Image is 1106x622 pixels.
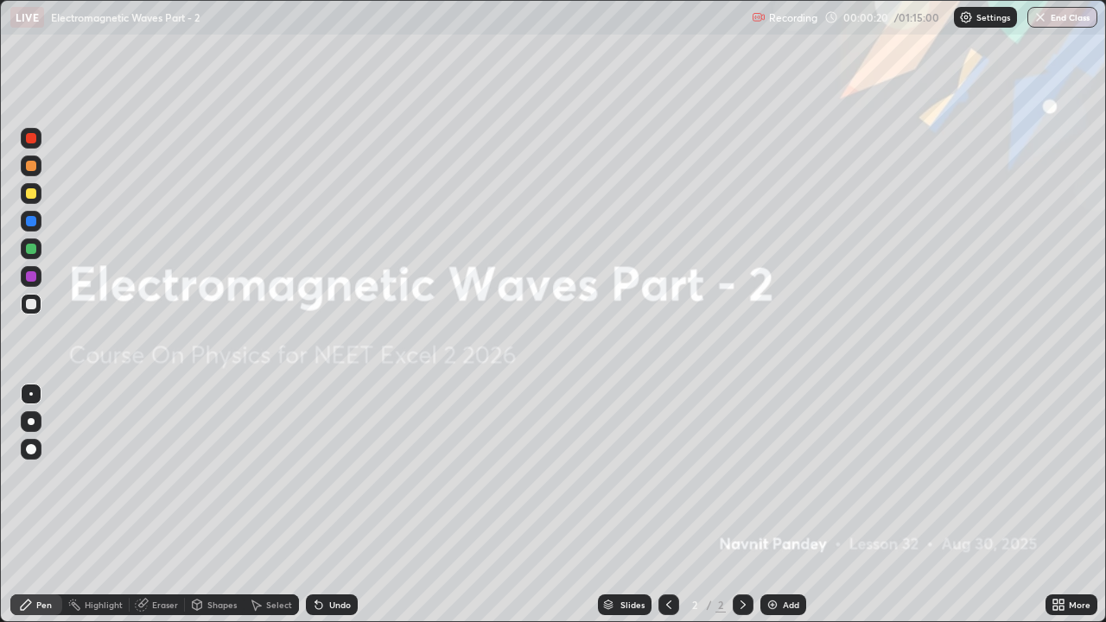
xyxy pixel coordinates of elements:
div: 2 [686,600,703,610]
div: Shapes [207,600,237,609]
div: Highlight [85,600,123,609]
div: Pen [36,600,52,609]
p: LIVE [16,10,39,24]
div: Select [266,600,292,609]
div: / [707,600,712,610]
p: Electromagnetic Waves Part - 2 [51,10,200,24]
div: Eraser [152,600,178,609]
img: add-slide-button [766,598,779,612]
div: Slides [620,600,645,609]
p: Settings [976,13,1010,22]
div: More [1069,600,1090,609]
img: end-class-cross [1033,10,1047,24]
div: Add [783,600,799,609]
div: Undo [329,600,351,609]
p: Recording [769,11,817,24]
button: End Class [1027,7,1097,28]
img: class-settings-icons [959,10,973,24]
img: recording.375f2c34.svg [752,10,766,24]
div: 2 [715,597,726,612]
